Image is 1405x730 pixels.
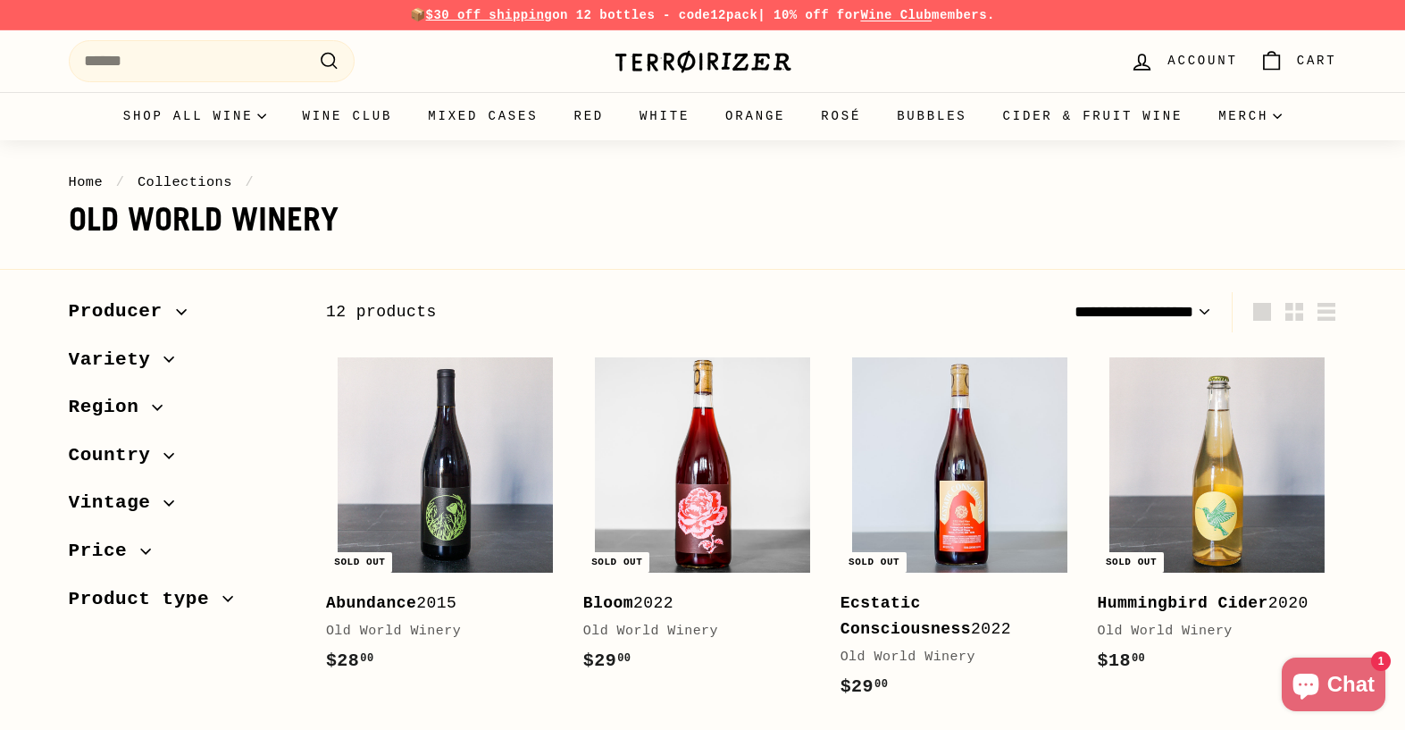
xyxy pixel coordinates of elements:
[840,346,1080,719] a: Sold out Ecstatic Consciousness2022Old World Winery
[1132,652,1145,665] sup: 00
[985,92,1201,140] a: Cider & Fruit Wine
[1098,346,1337,693] a: Sold out Hummingbird Cider2020Old World Winery
[69,5,1337,25] p: 📦 on 12 bottles - code | 10% off for members.
[584,552,649,573] div: Sold out
[1098,591,1319,617] div: 2020
[360,652,373,665] sup: 00
[583,621,805,642] div: Old World Winery
[710,8,757,22] strong: 12pack
[69,292,297,340] button: Producer
[69,340,297,389] button: Variety
[803,92,879,140] a: Rosé
[326,650,374,671] span: $28
[241,174,259,190] span: /
[841,552,907,573] div: Sold out
[69,532,297,580] button: Price
[326,621,548,642] div: Old World Winery
[284,92,410,140] a: Wine Club
[1200,92,1300,140] summary: Merch
[860,8,932,22] a: Wine Club
[69,388,297,436] button: Region
[69,174,104,190] a: Home
[69,483,297,532] button: Vintage
[879,92,984,140] a: Bubbles
[426,8,553,22] span: $30 off shipping
[327,552,392,573] div: Sold out
[1276,658,1391,716] inbox-online-store-chat: Shopify online store chat
[1098,594,1268,612] b: Hummingbird Cider
[326,346,565,693] a: Sold out Abundance2015Old World Winery
[840,676,889,697] span: $29
[326,594,416,612] b: Abundance
[33,92,1373,140] div: Primary
[1098,621,1319,642] div: Old World Winery
[707,92,803,140] a: Orange
[1167,51,1237,71] span: Account
[69,488,164,518] span: Vintage
[1249,35,1348,88] a: Cart
[69,580,297,628] button: Product type
[69,441,164,471] span: Country
[1119,35,1248,88] a: Account
[583,594,633,612] b: Bloom
[556,92,622,140] a: Red
[840,594,971,638] b: Ecstatic Consciousness
[874,678,888,691] sup: 00
[69,536,141,566] span: Price
[617,652,631,665] sup: 00
[69,202,1337,238] h1: Old World Winery
[105,92,285,140] summary: Shop all wine
[840,591,1062,642] div: 2022
[1099,552,1164,573] div: Sold out
[69,436,297,484] button: Country
[583,650,631,671] span: $29
[622,92,707,140] a: White
[1297,51,1337,71] span: Cart
[69,345,164,375] span: Variety
[69,584,223,615] span: Product type
[112,174,130,190] span: /
[138,174,232,190] a: Collections
[69,172,1337,193] nav: breadcrumbs
[410,92,556,140] a: Mixed Cases
[583,346,823,693] a: Sold out Bloom2022Old World Winery
[326,591,548,617] div: 2015
[69,392,153,423] span: Region
[583,591,805,617] div: 2022
[69,297,176,327] span: Producer
[840,647,1062,668] div: Old World Winery
[326,299,832,325] div: 12 products
[1098,650,1146,671] span: $18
